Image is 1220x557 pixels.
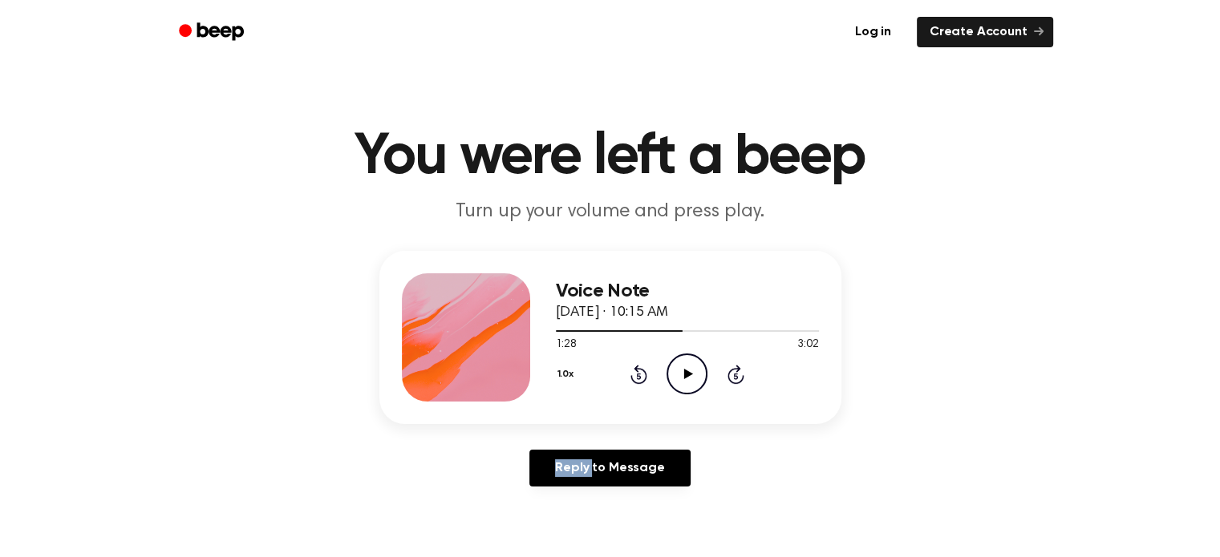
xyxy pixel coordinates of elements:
[529,450,690,486] a: Reply to Message
[839,14,907,50] a: Log in
[797,337,818,353] span: 3:02
[556,281,819,302] h3: Voice Note
[556,305,668,320] span: [DATE] · 10:15 AM
[917,17,1053,47] a: Create Account
[556,361,580,388] button: 1.0x
[200,128,1021,186] h1: You were left a beep
[556,337,577,353] span: 1:28
[302,199,918,225] p: Turn up your volume and press play.
[168,17,258,48] a: Beep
